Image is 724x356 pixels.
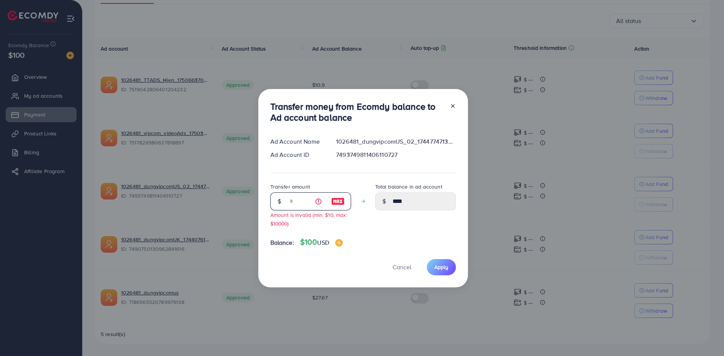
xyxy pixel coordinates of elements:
[270,183,310,190] label: Transfer amount
[264,150,330,159] div: Ad Account ID
[264,137,330,146] div: Ad Account Name
[375,183,442,190] label: Total balance in ad account
[427,259,456,275] button: Apply
[270,238,294,247] span: Balance:
[434,263,448,271] span: Apply
[270,211,347,227] small: Amount is invalid (min: $10, max: $10000)
[330,150,462,159] div: 7493749811406110727
[317,238,329,247] span: USD
[330,137,462,146] div: 1026481_dungvipcomUS_02_1744774713900
[393,263,411,271] span: Cancel
[331,197,345,206] img: image
[270,101,444,123] h3: Transfer money from Ecomdy balance to Ad account balance
[692,322,718,350] iframe: Chat
[383,259,421,275] button: Cancel
[300,238,343,247] h4: $100
[335,239,343,247] img: image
